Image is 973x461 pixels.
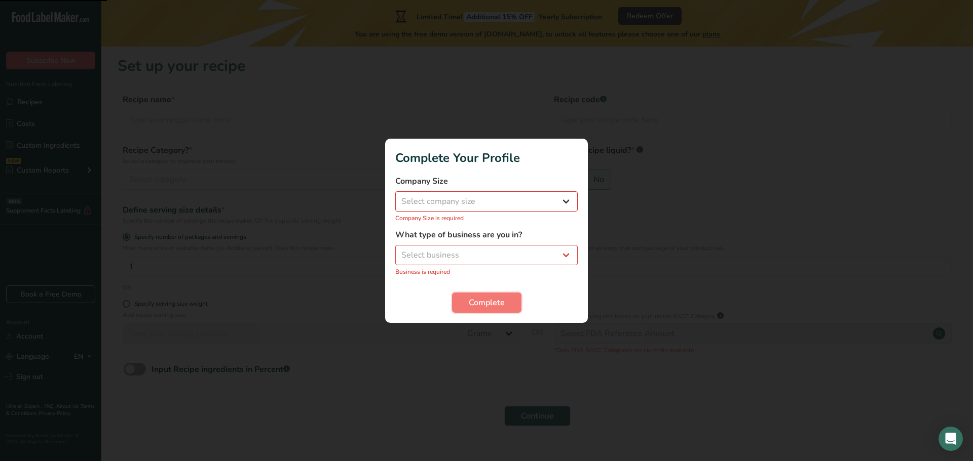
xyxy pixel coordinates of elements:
div: Open Intercom Messenger [939,427,963,451]
p: Company Size is required [395,214,578,223]
label: Company Size [395,175,578,187]
p: Business is required [395,267,578,276]
button: Complete [452,292,521,313]
span: Complete [469,297,505,309]
label: What type of business are you in? [395,229,578,241]
h1: Complete Your Profile [395,149,578,167]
